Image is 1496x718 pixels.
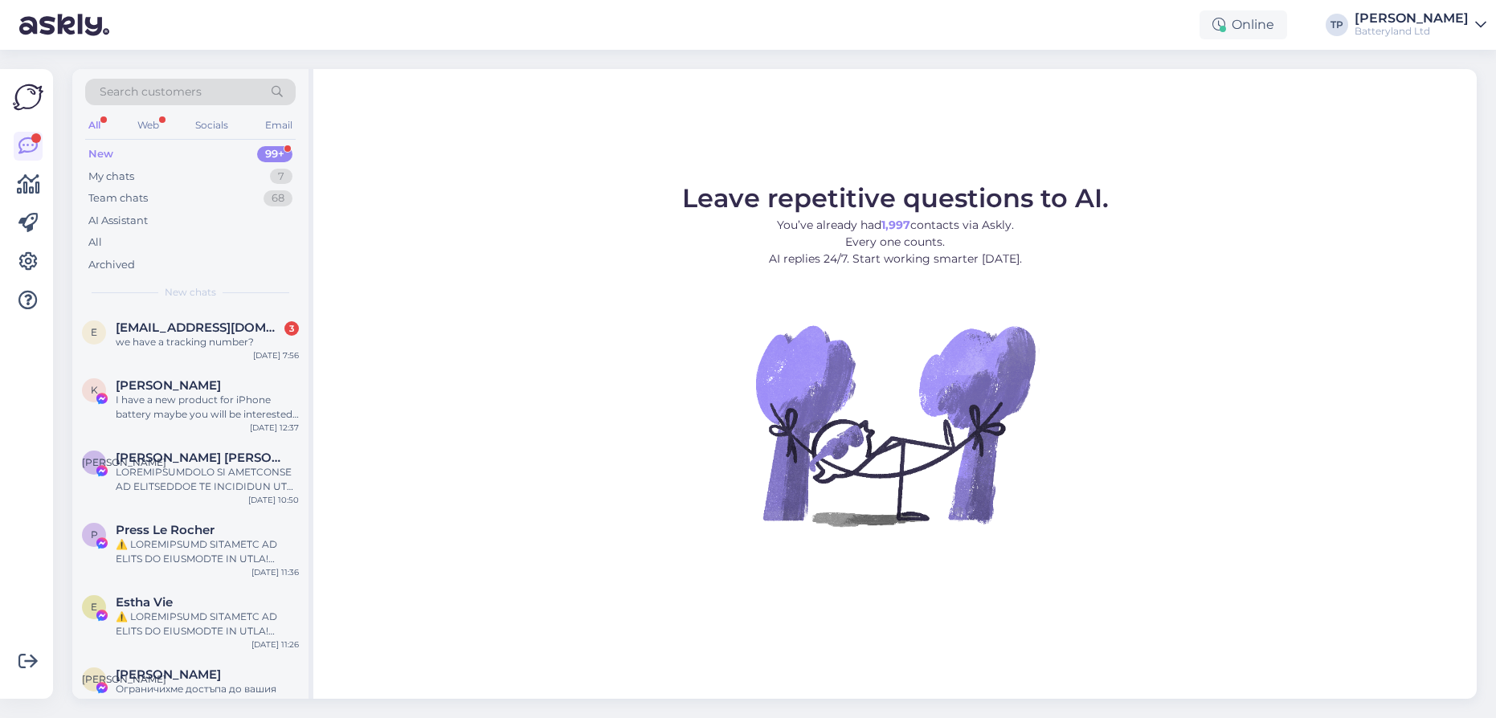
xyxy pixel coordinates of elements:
div: Archived [88,257,135,273]
div: 68 [264,190,292,206]
div: All [88,235,102,251]
div: AI Assistant [88,213,148,229]
div: ⚠️ LOREMIPSUMD SITAMETC AD ELITS DO EIUSMODTE IN UTLA! Etdolor magnaaliq enimadminim veniamq nost... [116,537,299,566]
div: we have a tracking number? [116,335,299,349]
div: My chats [88,169,134,185]
div: [DATE] 10:50 [248,494,299,506]
img: Askly Logo [13,82,43,112]
div: TP [1326,14,1348,36]
b: 1,997 [881,218,910,232]
span: eduardharsing@yahoo.com [116,320,283,335]
div: [DATE] 11:36 [251,566,299,578]
div: [DATE] 12:37 [250,422,299,434]
span: [PERSON_NAME] [82,456,166,468]
span: Л. Ирина [116,451,283,465]
div: I have a new product for iPhone battery maybe you will be interested😁 [116,393,299,422]
div: Batteryland Ltd [1355,25,1469,38]
div: Team chats [88,190,148,206]
div: [DATE] 7:56 [253,349,299,361]
span: e [91,326,97,338]
span: Антония Балабанова [116,667,221,682]
span: Search customers [100,84,202,100]
div: [PERSON_NAME] [1355,12,1469,25]
div: All [85,115,104,136]
span: Press Le Rocher [116,523,215,537]
div: LOREMIPSUMDOLO SI AMETCONSE AD ELITSEDDOE TE INCIDIDUN UT LABOREET Dolorem Aliquaenima, mi veniam... [116,465,299,494]
div: Email [262,115,296,136]
div: Ограничихме достъпа до вашия Facebook акаунт! - Непотвърждаването може да доведе до постоянно бло... [116,682,299,711]
span: Leave repetitive questions to AI. [682,182,1109,214]
div: Online [1200,10,1287,39]
div: New [88,146,113,162]
span: P [91,528,98,541]
div: Web [134,115,162,136]
a: [PERSON_NAME]Batteryland Ltd [1355,12,1486,38]
div: 99+ [257,146,292,162]
span: K [91,384,98,396]
div: 7 [270,169,292,185]
div: Socials [192,115,231,136]
span: New chats [165,285,216,300]
div: [DATE] 11:26 [251,638,299,651]
span: E [91,601,97,613]
span: Kelvin Xu [116,378,221,393]
span: Estha Vie [116,595,173,610]
span: [PERSON_NAME] [82,673,166,685]
p: You’ve already had contacts via Askly. Every one counts. AI replies 24/7. Start working smarter [... [682,217,1109,267]
div: 3 [284,321,299,336]
div: ⚠️ LOREMIPSUMD SITAMETC AD ELITS DO EIUSMODTE IN UTLA! Etdolor magnaaliq enimadminim veniamq nost... [116,610,299,638]
img: No Chat active [750,280,1040,569]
